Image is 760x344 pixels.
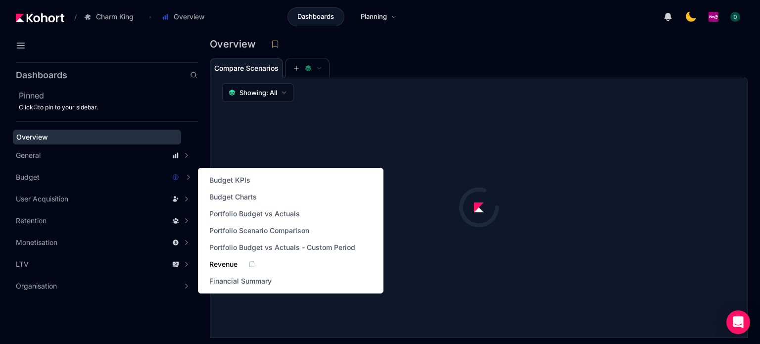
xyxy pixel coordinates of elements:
span: General [16,150,41,160]
span: Portfolio Budget vs Actuals [209,209,300,219]
span: LTV [16,259,29,269]
span: Charm King [96,12,134,22]
a: Revenue [206,257,240,271]
span: Portfolio Scenario Comparison [209,226,309,236]
div: Click to pin to your sidebar. [19,103,198,111]
button: Overview [156,8,215,25]
span: / [66,12,77,22]
a: Portfolio Scenario Comparison [206,224,312,238]
a: Dashboards [287,7,344,26]
span: Dashboards [297,12,334,22]
span: Overview [16,133,48,141]
a: Overview [13,130,181,145]
span: Budget [16,172,40,182]
span: Retention [16,216,47,226]
span: Monetisation [16,238,57,247]
button: Charm King [79,8,144,25]
span: › [147,13,153,21]
span: Budget Charts [209,192,257,202]
span: Revenue [209,259,237,269]
div: Open Intercom Messenger [726,310,750,334]
a: Planning [350,7,407,26]
span: Compare Scenarios [214,65,279,72]
img: Kohort logo [16,13,64,22]
button: Showing: All [222,83,293,102]
span: Overview [174,12,204,22]
a: Budget Charts [206,190,260,204]
img: logo_PlayQ_20230721100321046856.png [709,12,718,22]
span: Showing: All [239,88,277,98]
span: Portfolio Budget vs Actuals - Custom Period [209,243,355,252]
a: Portfolio Budget vs Actuals [206,207,303,221]
span: User Acquisition [16,194,68,204]
h3: Overview [210,39,262,49]
span: Financial Summary [209,276,272,286]
a: Budget KPIs [206,173,253,187]
span: Planning [361,12,387,22]
a: Financial Summary [206,274,275,288]
span: Organisation [16,281,57,291]
h2: Dashboards [16,71,67,80]
a: Portfolio Budget vs Actuals - Custom Period [206,241,358,254]
span: Budget KPIs [209,175,250,185]
h2: Pinned [19,90,198,101]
